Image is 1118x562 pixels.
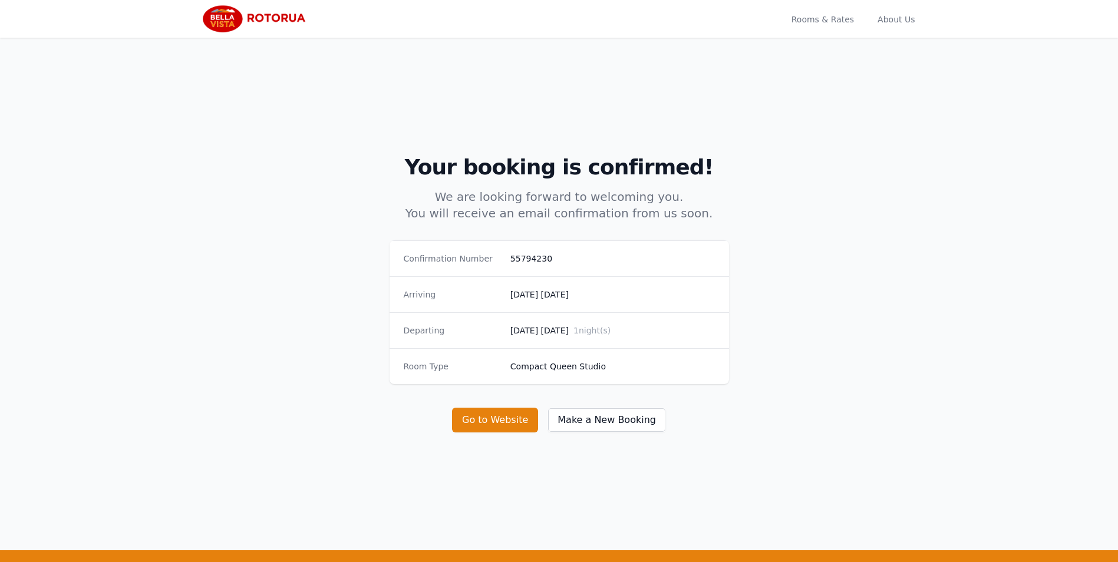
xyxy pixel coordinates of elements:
p: We are looking forward to welcoming you. You will receive an email confirmation from us soon. [333,189,786,222]
button: Go to Website [452,408,538,432]
dd: [DATE] [DATE] [510,289,715,300]
h2: Your booking is confirmed! [213,156,906,179]
button: Make a New Booking [548,408,666,432]
dt: Arriving [404,289,501,300]
dd: [DATE] [DATE] [510,325,715,336]
dt: Confirmation Number [404,253,501,265]
dt: Departing [404,325,501,336]
dd: Compact Queen Studio [510,361,715,372]
dt: Room Type [404,361,501,372]
dd: 55794230 [510,253,715,265]
span: 1 night(s) [573,326,611,335]
a: Go to Website [452,414,548,425]
img: Bella Vista Rotorua [201,5,314,33]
